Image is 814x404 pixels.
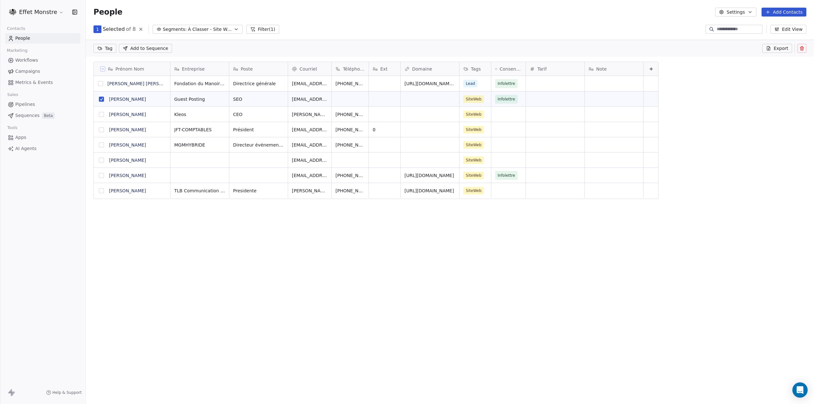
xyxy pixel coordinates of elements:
[15,57,38,64] span: Workflows
[292,80,328,87] span: [EMAIL_ADDRESS][DOMAIN_NAME][PERSON_NAME]
[174,80,225,87] span: Fondation du Manoir Mauvide-[PERSON_NAME]
[15,134,26,141] span: Apps
[103,25,125,33] span: Selected
[526,62,584,76] div: Tarif
[233,111,284,118] span: CEO
[233,127,284,133] span: Président
[109,97,146,102] a: [PERSON_NAME]
[15,68,40,75] span: Campaigns
[8,7,65,17] button: Effet Monstre
[792,382,808,398] div: Open Intercom Messenger
[109,158,146,163] a: [PERSON_NAME]
[105,45,113,51] span: Tag
[463,126,484,134] span: SiteWeb
[537,66,547,72] span: Tarif
[5,33,80,44] a: People
[373,127,397,133] span: 0
[335,80,365,87] span: [PHONE_NUMBER]
[335,188,365,194] span: [PHONE_NUMBER]
[182,66,205,72] span: Entreprise
[15,112,39,119] span: Sequences
[119,44,172,53] button: Add to Sequence
[404,188,454,193] a: [URL][DOMAIN_NAME]
[109,127,146,132] a: [PERSON_NAME]
[170,76,659,380] div: grid
[762,8,806,17] button: Add Contacts
[332,62,369,76] div: Téléphone
[335,111,365,118] span: [PHONE_NUMBER]
[459,62,491,76] div: Tags
[498,96,515,102] span: Infolettre
[5,110,80,121] a: SequencesBeta
[335,142,365,148] span: [PHONE_NUMBER]
[15,101,35,108] span: Pipelines
[4,90,21,99] span: Sales
[174,142,225,148] span: MGMHYBRIDE
[109,142,146,147] a: [PERSON_NAME]
[463,80,478,87] span: Lead
[94,76,170,380] div: grid
[170,62,229,76] div: Entreprise
[401,62,459,76] div: Domaine
[174,188,225,194] span: TLB Communication anglaise
[498,80,515,87] span: Infolettre
[5,99,80,110] a: Pipelines
[130,45,168,51] span: Add to Sequence
[288,62,331,76] div: Courriel
[585,62,643,76] div: Note
[233,142,284,148] span: Directeur événementiel
[4,123,20,133] span: Tools
[5,143,80,154] a: AI Agents
[292,188,328,194] span: [PERSON_NAME][EMAIL_ADDRESS][DOMAIN_NAME]
[93,25,101,33] button: 1
[292,111,328,118] span: [PERSON_NAME][EMAIL_ADDRESS][PERSON_NAME][DOMAIN_NAME]
[5,55,80,65] a: Workflows
[463,187,484,195] span: SiteWeb
[774,45,788,51] span: Export
[109,112,146,117] a: [PERSON_NAME]
[5,77,80,88] a: Metrics & Events
[188,26,232,33] span: À Classer - Site Web
[491,62,526,76] div: Consentement marketing
[174,96,225,102] span: Guest Posting
[174,127,225,133] span: JFT-COMPTABLES
[292,96,328,102] span: [EMAIL_ADDRESS][DOMAIN_NAME]
[463,95,484,103] span: SiteWeb
[335,172,365,179] span: [PHONE_NUMBER]
[9,8,17,16] img: 97485486_3081046785289558_2010905861240651776_n.png
[463,141,484,149] span: SiteWeb
[115,66,144,72] span: Prénom Nom
[52,390,82,395] span: Help & Support
[109,173,146,178] a: [PERSON_NAME]
[404,81,491,86] a: [URL][DOMAIN_NAME][PERSON_NAME]
[380,66,388,72] span: Ext
[15,145,37,152] span: AI Agents
[94,62,170,76] div: Prénom Nom
[109,188,146,193] a: [PERSON_NAME]
[762,44,792,53] button: Export
[715,8,756,17] button: Settings
[463,156,484,164] span: SiteWeb
[369,62,400,76] div: Ext
[292,142,328,148] span: [EMAIL_ADDRESS][DOMAIN_NAME]
[107,81,183,86] a: [PERSON_NAME] [PERSON_NAME]
[15,79,53,86] span: Metrics & Events
[46,390,82,395] a: Help & Support
[96,26,99,32] span: 1
[93,44,116,53] button: Tag
[241,66,253,72] span: Poste
[335,127,365,133] span: [PHONE_NUMBER]
[463,111,484,118] span: SiteWeb
[596,66,607,72] span: Note
[471,66,481,72] span: Tags
[126,25,136,33] span: of 8
[42,113,55,119] span: Beta
[292,172,328,179] span: [EMAIL_ADDRESS][DOMAIN_NAME]
[93,7,122,17] span: People
[500,66,522,72] span: Consentement marketing
[174,111,225,118] span: Kleos
[292,127,328,133] span: [EMAIL_ADDRESS][DOMAIN_NAME]
[163,26,187,33] span: Segments:
[229,62,288,76] div: Poste
[300,66,317,72] span: Courriel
